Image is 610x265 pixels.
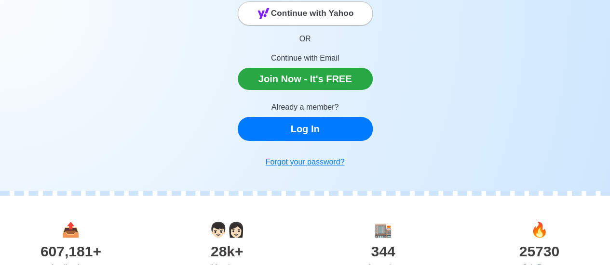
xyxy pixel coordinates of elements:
span: applications [62,222,80,238]
div: 344 [305,240,461,262]
button: Continue with Yahoo [238,1,373,25]
p: Already a member? [238,101,373,113]
p: Continue with Email [238,52,373,64]
a: Forgot your password? [238,152,373,172]
span: users [209,222,245,238]
div: 28k+ [149,240,305,262]
a: Join Now - It's FREE [238,68,373,90]
p: OR [238,33,373,45]
span: jobs [530,222,548,238]
u: Forgot your password? [266,158,345,166]
span: Continue with Yahoo [271,4,354,23]
a: Log In [238,117,373,141]
span: agencies [374,222,392,238]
